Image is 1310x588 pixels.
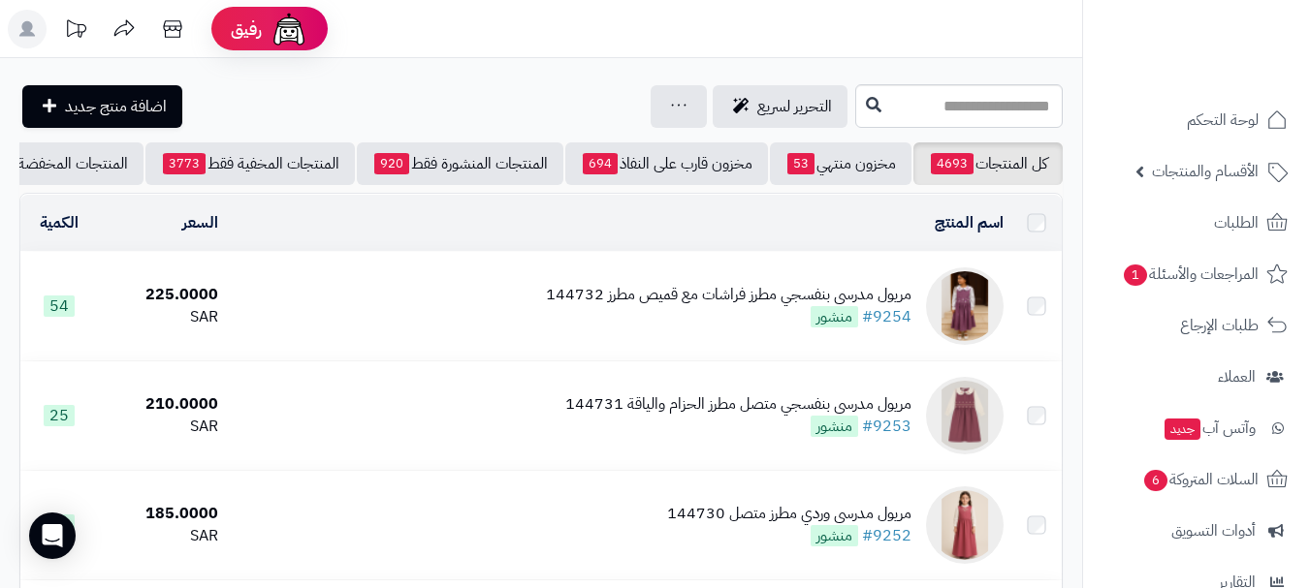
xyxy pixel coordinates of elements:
a: #9253 [862,415,911,438]
span: أدوات التسويق [1171,517,1256,544]
span: 920 [374,153,409,174]
div: SAR [107,306,218,328]
a: كل المنتجات4693 [913,142,1063,185]
img: مريول مدرسي بنفسجي متصل مطرز الحزام والياقة 144731 [926,377,1004,454]
a: الكمية [40,211,79,234]
span: 1 [1124,264,1147,286]
div: 225.0000 [107,284,218,306]
a: مخزون قارب على النفاذ694 [565,142,768,185]
a: التحرير لسريع [713,85,847,128]
span: منشور [811,416,858,437]
span: 54 [44,295,75,317]
img: مريول مدرسي بنفسجي مطرز فراشات مع قميص مطرز 144732 [926,267,1004,345]
a: اسم المنتج [935,211,1004,234]
a: المنتجات المنشورة فقط920 [357,142,563,185]
span: السلات المتروكة [1142,466,1259,493]
a: أدوات التسويق [1095,508,1298,554]
a: #9252 [862,524,911,547]
span: التحرير لسريع [757,95,832,118]
span: الأقسام والمنتجات [1152,158,1259,185]
a: المراجعات والأسئلة1 [1095,251,1298,297]
a: #9254 [862,305,911,328]
span: 25 [44,405,75,426]
span: العملاء [1218,363,1256,390]
div: 210.0000 [107,393,218,416]
span: اضافة منتج جديد [65,95,167,118]
a: الطلبات [1095,200,1298,246]
span: 6 [1144,470,1167,491]
span: الطلبات [1214,209,1259,236]
a: السعر [182,211,218,234]
span: لوحة التحكم [1187,107,1259,134]
span: منشور [811,525,858,546]
img: مريول مدرسي وردي مطرز متصل 144730 [926,486,1004,564]
a: اضافة منتج جديد [22,85,182,128]
img: logo-2.png [1178,46,1292,86]
span: طلبات الإرجاع [1180,312,1259,339]
div: مريول مدرسي وردي مطرز متصل 144730 [667,503,911,525]
div: مريول مدرسي بنفسجي متصل مطرز الحزام والياقة 144731 [565,393,911,416]
span: منشور [811,306,858,327]
span: وآتس آب [1163,415,1256,442]
a: طلبات الإرجاع [1095,302,1298,349]
a: السلات المتروكة6 [1095,456,1298,503]
div: SAR [107,525,218,547]
span: المراجعات والأسئلة [1122,261,1259,288]
span: 694 [583,153,618,174]
a: مخزون منتهي53 [770,142,911,185]
a: لوحة التحكم [1095,97,1298,143]
a: تحديثات المنصة [51,10,100,53]
span: 53 [787,153,815,174]
img: ai-face.png [270,10,308,48]
div: 185.0000 [107,503,218,525]
a: المنتجات المخفية فقط3773 [145,142,355,185]
div: Open Intercom Messenger [29,512,76,559]
span: جديد [1165,418,1200,440]
div: SAR [107,416,218,438]
span: رفيق [231,17,262,41]
span: 3773 [163,153,206,174]
a: العملاء [1095,354,1298,400]
a: وآتس آبجديد [1095,405,1298,451]
span: 4693 [931,153,974,174]
div: مريول مدرسي بنفسجي مطرز فراشات مع قميص مطرز 144732 [546,284,911,306]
